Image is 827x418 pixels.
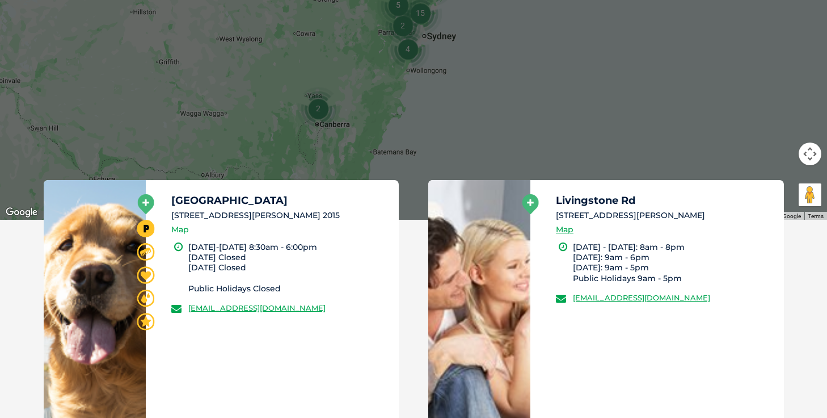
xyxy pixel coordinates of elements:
[573,242,774,283] li: [DATE] - [DATE]: 8am - 8pm [DATE]: 9am - 6pm [DATE]: 9am - 5pm Public Holidays 9am - 5pm
[556,195,774,206] h5: Livingstone Rd
[3,205,40,220] img: Google
[297,87,340,130] div: 2
[171,210,389,221] li: [STREET_ADDRESS][PERSON_NAME] 2015
[556,210,774,221] li: [STREET_ADDRESS][PERSON_NAME]
[171,195,389,206] h5: [GEOGRAPHIC_DATA]
[799,183,821,206] button: Drag Pegman onto the map to open Street View
[188,242,389,294] li: [DATE]-[DATE] 8:30am - 6:00pm [DATE] Closed [DATE] Closed Public Holidays Closed
[556,223,573,236] a: Map
[188,303,326,312] a: [EMAIL_ADDRESS][DOMAIN_NAME]
[573,293,710,302] a: [EMAIL_ADDRESS][DOMAIN_NAME]
[386,27,429,70] div: 4
[799,143,821,165] button: Map camera controls
[171,223,189,236] a: Map
[808,213,824,219] a: Terms
[3,205,40,220] a: Open this area in Google Maps (opens a new window)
